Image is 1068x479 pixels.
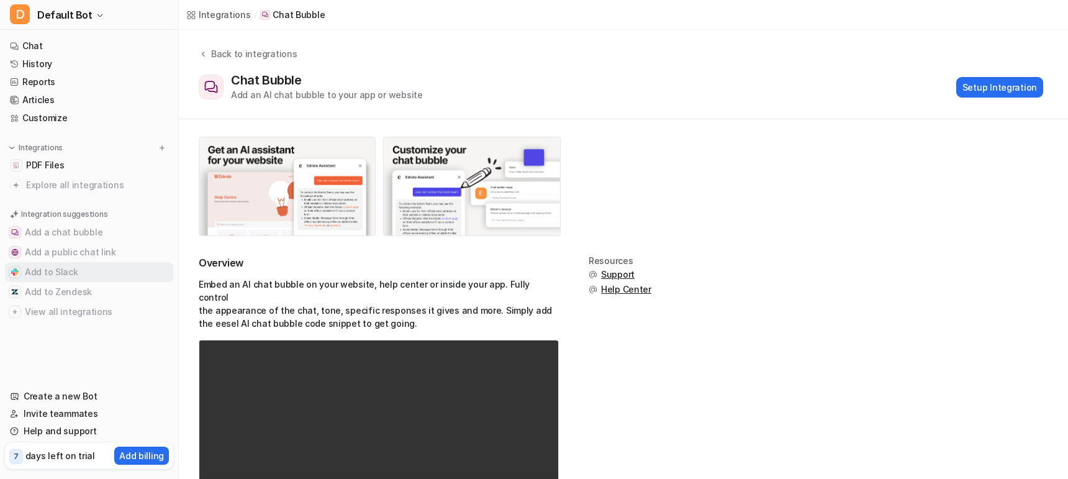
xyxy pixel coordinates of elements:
img: Add to Zendesk [11,288,19,296]
button: View all integrationsView all integrations [5,302,173,322]
img: menu_add.svg [158,144,166,152]
span: D [10,4,30,24]
div: Integrations [199,8,251,21]
img: support.svg [589,270,597,279]
span: Default Bot [37,6,93,24]
button: Support [589,268,651,281]
div: Add an AI chat bubble to your app or website [231,88,423,101]
a: Chat [5,37,173,55]
img: expand menu [7,144,16,152]
img: PDF Files [12,162,20,169]
button: Add to ZendeskAdd to Zendesk [5,282,173,302]
a: Articles [5,91,173,109]
button: Help Center [589,283,651,296]
a: Create a new Bot [5,388,173,405]
div: Chat Bubble [231,73,307,88]
img: Add a public chat link [11,249,19,256]
p: 7 [14,451,19,462]
div: Back to integrations [207,47,297,60]
img: Add a chat bubble [11,229,19,236]
a: Chat Bubble [260,9,325,21]
a: Reports [5,73,173,91]
span: Explore all integrations [26,175,168,195]
a: Invite teammates [5,405,173,422]
p: Chat Bubble [273,9,325,21]
a: PDF FilesPDF Files [5,157,173,174]
a: Integrations [186,8,251,21]
button: Add to SlackAdd to Slack [5,262,173,282]
a: Help and support [5,422,173,440]
span: / [255,9,257,21]
img: support.svg [589,285,597,294]
p: Integration suggestions [21,209,107,220]
a: Customize [5,109,173,127]
a: Explore all integrations [5,176,173,194]
img: View all integrations [11,308,19,316]
button: Add a chat bubbleAdd a chat bubble [5,222,173,242]
span: Support [601,268,635,281]
p: Add billing [119,449,164,462]
div: Resources [589,256,651,266]
a: History [5,55,173,73]
h2: Overview [199,256,559,270]
p: Integrations [19,143,63,153]
button: Add billing [114,447,169,465]
img: Add to Slack [11,268,19,276]
button: Setup Integration [956,77,1043,98]
p: days left on trial [25,449,95,462]
img: explore all integrations [10,179,22,191]
span: Help Center [601,283,651,296]
button: Integrations [5,142,66,154]
p: Embed an AI chat bubble on your website, help center or inside your app. Fully control the appear... [199,278,559,330]
span: PDF Files [26,159,64,171]
button: Add a public chat linkAdd a public chat link [5,242,173,262]
button: Back to integrations [199,47,297,73]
